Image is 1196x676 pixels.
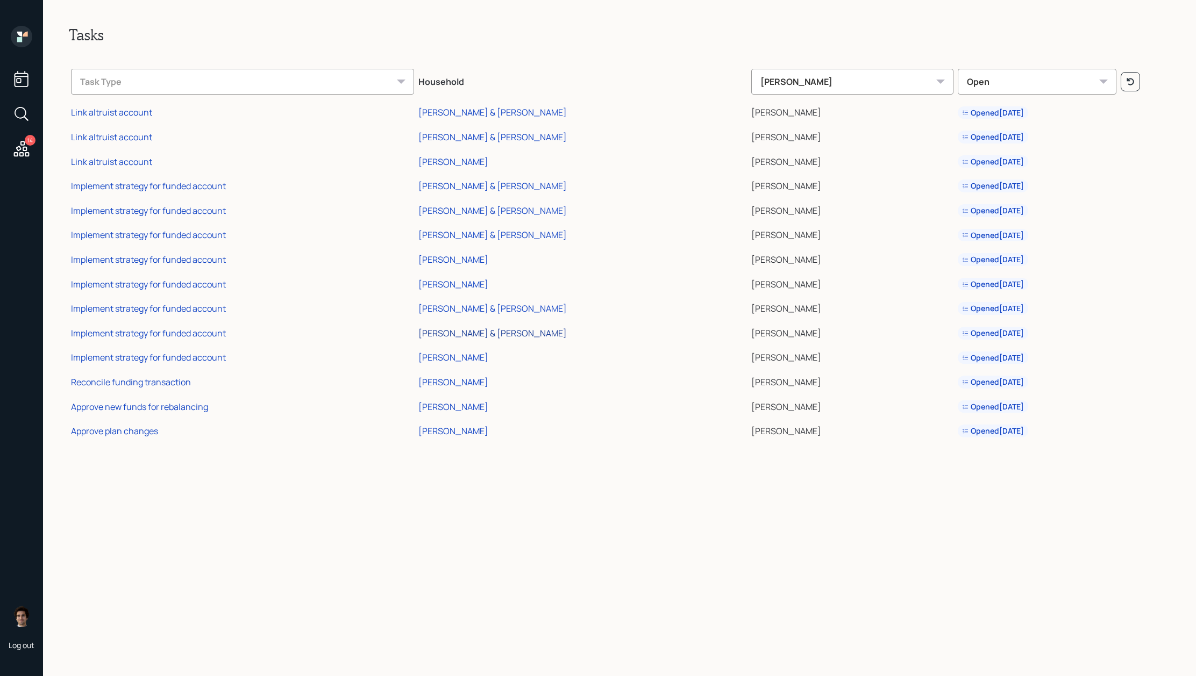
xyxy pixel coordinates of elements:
[71,401,208,413] div: Approve new funds for rebalancing
[418,327,567,339] div: [PERSON_NAME] & [PERSON_NAME]
[962,328,1024,339] div: Opened [DATE]
[418,351,488,363] div: [PERSON_NAME]
[749,294,956,319] td: [PERSON_NAME]
[71,425,158,437] div: Approve plan changes
[962,181,1024,191] div: Opened [DATE]
[962,205,1024,216] div: Opened [DATE]
[749,148,956,172] td: [PERSON_NAME]
[71,376,191,388] div: Reconcile funding transaction
[418,106,567,118] div: [PERSON_NAME] & [PERSON_NAME]
[749,197,956,221] td: [PERSON_NAME]
[962,401,1024,412] div: Opened [DATE]
[751,69,953,95] div: [PERSON_NAME]
[71,106,152,118] div: Link altruist account
[71,278,226,290] div: Implement strategy for funded account
[962,279,1024,290] div: Opened [DATE]
[749,319,956,344] td: [PERSON_NAME]
[11,606,32,627] img: harrison-schaefer-headshot-2.png
[962,230,1024,241] div: Opened [DATE]
[962,377,1024,387] div: Opened [DATE]
[71,131,152,143] div: Link altruist account
[962,303,1024,314] div: Opened [DATE]
[749,393,956,418] td: [PERSON_NAME]
[749,368,956,393] td: [PERSON_NAME]
[962,254,1024,265] div: Opened [DATE]
[69,26,1170,44] h2: Tasks
[418,425,488,437] div: [PERSON_NAME]
[418,254,488,265] div: [PERSON_NAME]
[418,180,567,192] div: [PERSON_NAME] & [PERSON_NAME]
[71,327,226,339] div: Implement strategy for funded account
[418,205,567,217] div: [PERSON_NAME] & [PERSON_NAME]
[962,156,1024,167] div: Opened [DATE]
[416,61,749,99] th: Household
[749,123,956,148] td: [PERSON_NAME]
[749,99,956,124] td: [PERSON_NAME]
[749,344,956,369] td: [PERSON_NAME]
[418,303,567,314] div: [PERSON_NAME] & [PERSON_NAME]
[71,229,226,241] div: Implement strategy for funded account
[71,351,226,363] div: Implement strategy for funded account
[71,156,152,168] div: Link altruist account
[962,132,1024,142] div: Opened [DATE]
[25,135,35,146] div: 14
[749,172,956,197] td: [PERSON_NAME]
[749,246,956,270] td: [PERSON_NAME]
[71,303,226,314] div: Implement strategy for funded account
[418,131,567,143] div: [PERSON_NAME] & [PERSON_NAME]
[9,640,34,650] div: Log out
[418,401,488,413] div: [PERSON_NAME]
[962,353,1024,363] div: Opened [DATE]
[71,254,226,265] div: Implement strategy for funded account
[418,376,488,388] div: [PERSON_NAME]
[71,180,226,192] div: Implement strategy for funded account
[71,69,414,95] div: Task Type
[71,205,226,217] div: Implement strategy for funded account
[962,426,1024,436] div: Opened [DATE]
[418,156,488,168] div: [PERSON_NAME]
[962,107,1024,118] div: Opened [DATE]
[418,278,488,290] div: [PERSON_NAME]
[958,69,1116,95] div: Open
[749,221,956,246] td: [PERSON_NAME]
[418,229,567,241] div: [PERSON_NAME] & [PERSON_NAME]
[749,270,956,295] td: [PERSON_NAME]
[749,417,956,442] td: [PERSON_NAME]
